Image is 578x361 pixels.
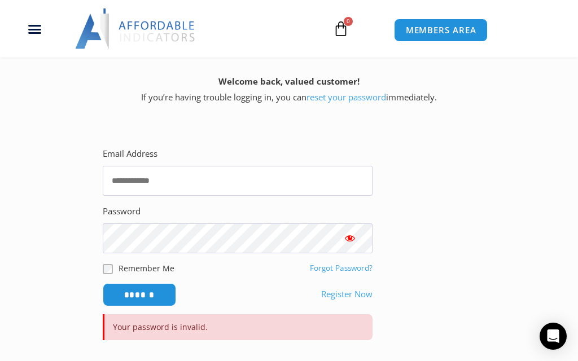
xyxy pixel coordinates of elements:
button: Show password [327,223,373,253]
a: reset your password [306,91,386,103]
a: Register Now [321,287,373,302]
img: LogoAI | Affordable Indicators – NinjaTrader [75,8,196,49]
span: MEMBERS AREA [406,26,476,34]
a: 0 [316,12,366,45]
span: 0 [344,17,353,26]
label: Password [103,204,141,219]
label: Email Address [103,146,157,162]
div: Menu Toggle [6,18,63,39]
strong: Welcome back, valued customer! [218,76,360,87]
p: If you’re having trouble logging in, you can immediately. [20,74,558,105]
a: Forgot Password? [310,263,373,273]
div: Open Intercom Messenger [540,323,567,350]
label: Remember Me [119,262,174,274]
p: Your password is invalid. [103,314,373,340]
a: MEMBERS AREA [394,19,488,42]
